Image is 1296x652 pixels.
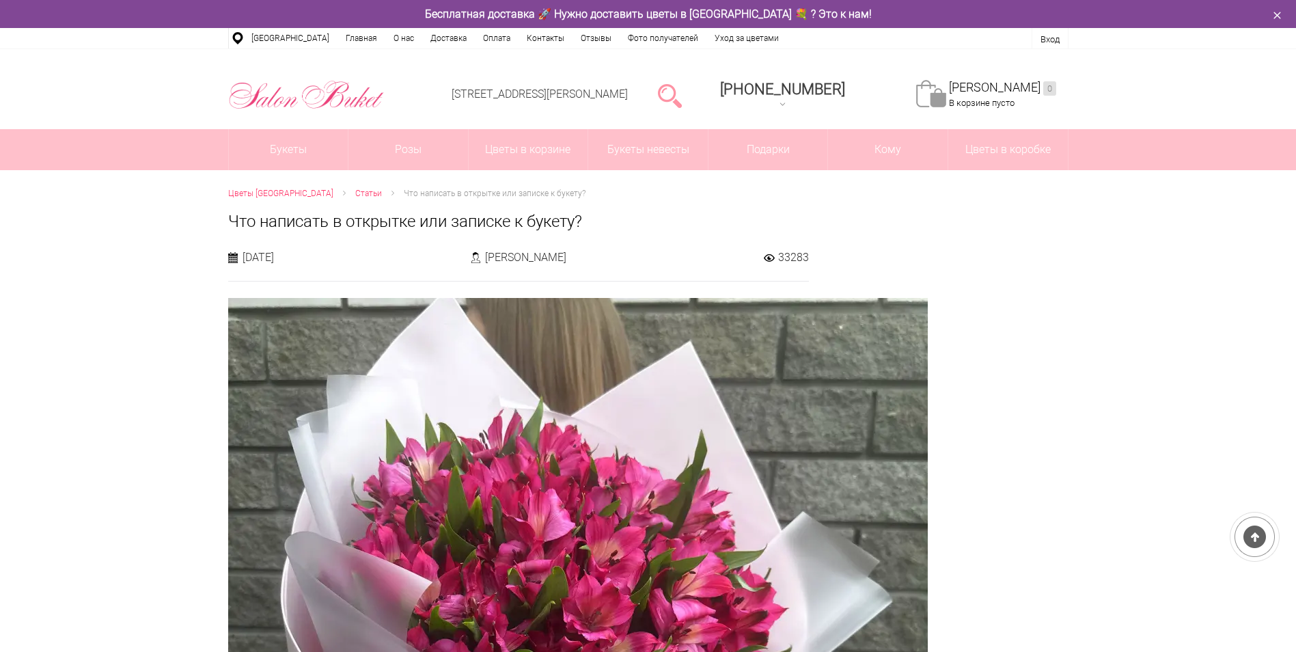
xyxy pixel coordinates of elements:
h1: Что написать в открытке или записке к букету? [228,209,1068,234]
a: Главная [337,28,385,49]
ins: 0 [1043,81,1056,96]
a: Букеты [229,129,348,170]
a: Букеты невесты [588,129,708,170]
a: Подарки [708,129,828,170]
a: Уход за цветами [706,28,787,49]
img: Цветы Нижний Новгород [228,77,385,113]
a: [PERSON_NAME] [949,80,1056,96]
a: Цветы [GEOGRAPHIC_DATA] [228,187,333,201]
a: Вход [1040,34,1060,44]
span: [PHONE_NUMBER] [720,81,845,98]
a: Доставка [422,28,475,49]
span: Что написать в открытке или записке к букету? [404,189,585,198]
span: В корзине пусто [949,98,1015,108]
a: [PHONE_NUMBER] [712,76,853,115]
a: [STREET_ADDRESS][PERSON_NAME] [452,87,628,100]
a: Цветы в коробке [948,129,1068,170]
span: [PERSON_NAME] [485,250,566,264]
a: Розы [348,129,468,170]
span: Статьи [355,189,382,198]
a: Оплата [475,28,519,49]
a: Контакты [519,28,573,49]
span: [DATE] [243,250,274,264]
a: [GEOGRAPHIC_DATA] [243,28,337,49]
div: Бесплатная доставка 🚀 Нужно доставить цветы в [GEOGRAPHIC_DATA] 💐 ? Это к нам! [218,7,1079,21]
a: Отзывы [573,28,620,49]
span: Кому [828,129,948,170]
span: Цветы [GEOGRAPHIC_DATA] [228,189,333,198]
span: 33283 [778,250,809,264]
a: Фото получателей [620,28,706,49]
a: О нас [385,28,422,49]
a: Цветы в корзине [469,129,588,170]
a: Статьи [355,187,382,201]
